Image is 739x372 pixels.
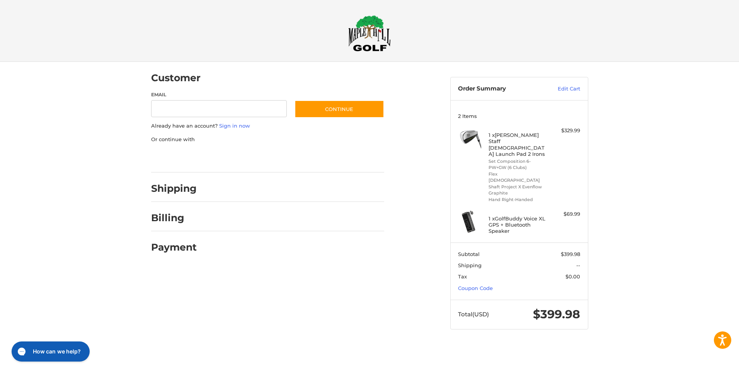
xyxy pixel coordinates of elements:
[458,273,467,280] span: Tax
[219,123,250,129] a: Sign in now
[151,183,197,195] h2: Shipping
[148,151,206,165] iframe: PayPal-paypal
[151,136,384,143] p: Or continue with
[151,122,384,130] p: Already have an account?
[295,100,384,118] button: Continue
[489,215,548,234] h4: 1 x GolfBuddy Voice XL GPS + Bluetooth Speaker
[489,196,548,203] li: Hand Right-Handed
[565,273,580,280] span: $0.00
[458,85,541,93] h3: Order Summary
[279,151,337,165] iframe: PayPal-venmo
[489,184,548,196] li: Shaft Project X Evenflow Graphite
[151,91,287,98] label: Email
[550,210,580,218] div: $69.99
[348,15,391,51] img: Maple Hill Golf
[458,251,480,257] span: Subtotal
[458,311,489,318] span: Total (USD)
[151,212,196,224] h2: Billing
[576,262,580,268] span: --
[458,285,493,291] a: Coupon Code
[550,127,580,135] div: $329.99
[458,262,482,268] span: Shipping
[561,251,580,257] span: $399.98
[541,85,580,93] a: Edit Cart
[151,241,197,253] h2: Payment
[489,158,548,171] li: Set Composition 6-PW+GW (6 Clubs)
[214,151,272,165] iframe: PayPal-paylater
[458,113,580,119] h3: 2 Items
[151,72,201,84] h2: Customer
[489,132,548,157] h4: 1 x [PERSON_NAME] Staff [DEMOGRAPHIC_DATA] Launch Pad 2 Irons
[8,339,92,364] iframe: Gorgias live chat messenger
[489,171,548,184] li: Flex [DEMOGRAPHIC_DATA]
[533,307,580,321] span: $399.98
